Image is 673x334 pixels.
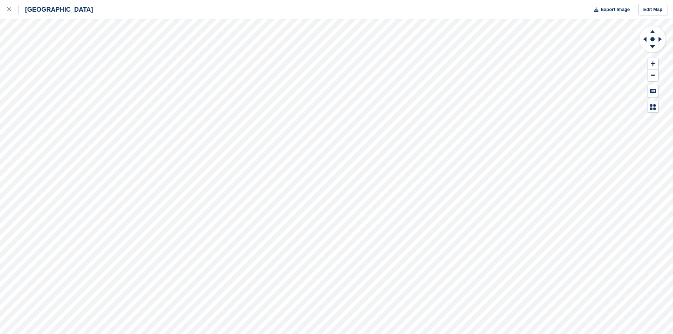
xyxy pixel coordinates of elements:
button: Zoom Out [648,70,658,81]
button: Zoom In [648,58,658,70]
button: Map Legend [648,101,658,113]
div: [GEOGRAPHIC_DATA] [19,5,93,14]
button: Export Image [590,4,630,16]
span: Export Image [601,6,630,13]
button: Keyboard Shortcuts [648,85,658,97]
a: Edit Map [638,4,667,16]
